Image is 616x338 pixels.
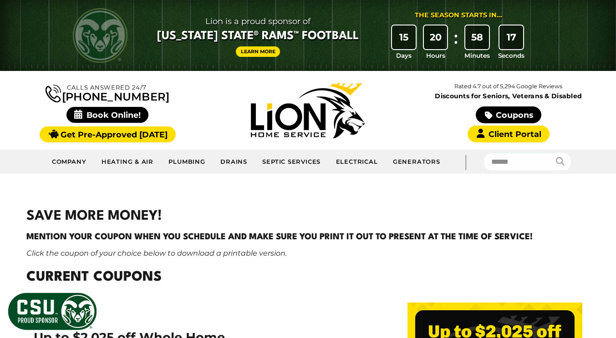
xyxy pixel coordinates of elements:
div: The Season Starts in... [415,10,502,20]
a: Learn More [236,46,280,57]
a: Generators [386,153,448,171]
a: Heating & Air [94,153,162,171]
div: : [451,25,460,61]
h2: Current Coupons [26,267,590,288]
img: CSU Rams logo [73,8,127,63]
div: 15 [392,25,416,49]
a: Drains [213,153,255,171]
p: Rated 4.7 out of 5,294 Google Reviews [408,81,609,91]
a: Client Portal [468,126,550,142]
a: Electrical [328,153,385,171]
span: Discounts for Seniors, Veterans & Disabled [410,93,607,99]
span: Hours [426,51,445,60]
a: Company [45,153,94,171]
a: Get Pre-Approved [DATE] [40,126,176,142]
span: Book Online! [66,107,149,123]
strong: SAVE MORE MONEY! [26,210,162,223]
a: Plumbing [161,153,213,171]
img: CSU Sponsor Badge [7,292,98,331]
span: Lion is a proud sponsor of [157,14,359,29]
em: Click the coupon of your choice below to download a printable version. [26,249,287,257]
span: Seconds [498,51,524,60]
div: 58 [465,25,489,49]
span: Minutes [464,51,490,60]
div: 17 [499,25,523,49]
span: [US_STATE] State® Rams™ Football [157,29,359,44]
a: Coupons [476,106,541,123]
a: Septic Services [255,153,328,171]
div: | [448,150,484,174]
h4: Mention your coupon when you schedule and make sure you print it out to present at the time of se... [26,231,590,243]
div: 20 [424,25,448,49]
span: Days [396,51,412,60]
a: [PHONE_NUMBER] [46,83,169,102]
img: Lion Home Service [251,83,365,138]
